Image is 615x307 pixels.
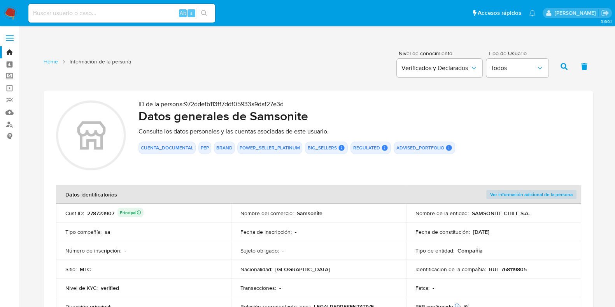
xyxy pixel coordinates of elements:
[44,55,131,77] nav: List of pages
[44,58,58,65] a: Home
[399,51,482,56] span: Nivel de conocimiento
[486,59,548,77] button: Todos
[601,9,609,17] a: Salir
[397,59,482,77] button: Verificados y Declarados
[478,9,521,17] span: Accesos rápidos
[488,51,550,56] span: Tipo de Usuario
[554,9,598,17] p: camilafernanda.paredessaldano@mercadolibre.cl
[491,64,536,72] span: Todos
[180,9,186,17] span: Alt
[28,8,215,18] input: Buscar usuario o caso...
[190,9,193,17] span: s
[196,8,212,19] button: search-icon
[70,58,131,65] span: Información de la persona
[529,10,536,16] a: Notificaciones
[401,64,470,72] span: Verificados y Declarados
